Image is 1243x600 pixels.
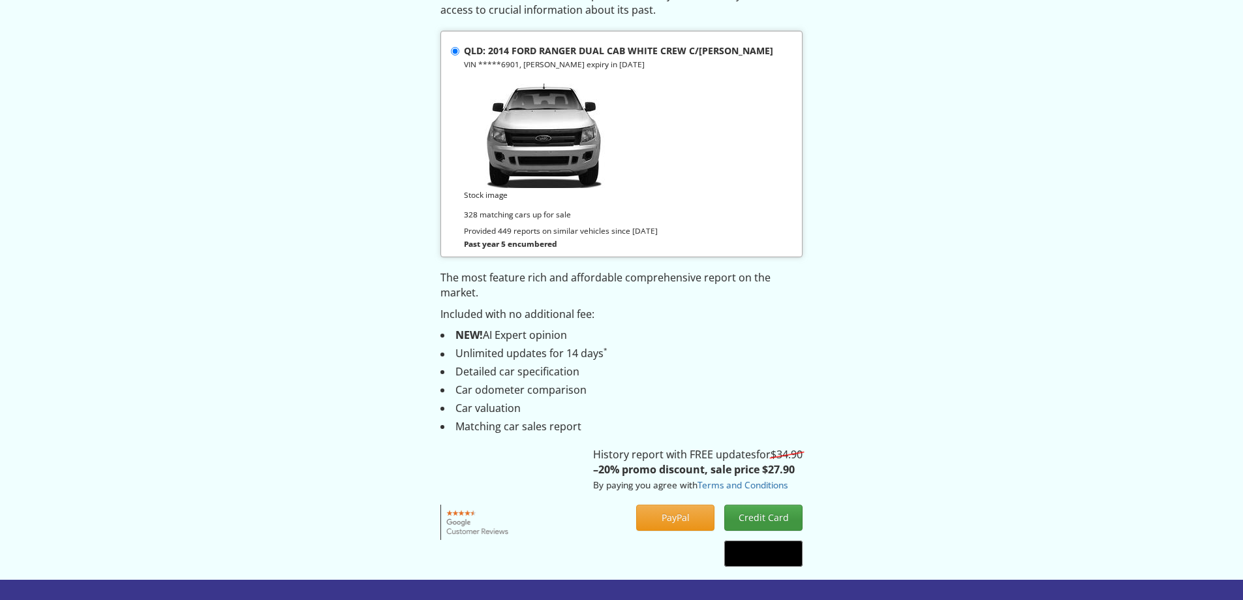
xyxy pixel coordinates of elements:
[455,328,483,342] strong: NEW!
[440,383,803,398] li: Car odometer comparison
[464,225,658,236] small: Provided 449 reports on similar vehicles since [DATE]
[464,238,557,249] strong: Past year 5 encumbered
[593,479,788,491] small: By paying you agree with
[440,419,803,434] li: Matching car sales report
[724,505,803,531] button: Credit Card
[440,401,803,416] li: Car valuation
[440,307,803,322] p: Included with no additional fee:
[771,447,803,462] s: $34.90
[698,479,788,491] a: Terms and Conditions
[464,209,571,219] small: 328 matching cars up for sale
[440,364,803,379] li: Detailed car specification
[440,505,515,540] img: Google customer reviews
[440,346,803,361] li: Unlimited updates for 14 days
[636,505,714,531] button: PayPal
[593,447,803,492] p: History report with FREE updates
[593,462,795,477] strong: –20% promo discount, sale price $27.90
[464,189,508,200] small: Stock image
[440,270,803,300] p: The most feature rich and affordable comprehensive report on the market.
[451,47,459,55] input: QLD: 2014 FORD RANGER DUAL CAB WHITE CREW C/[PERSON_NAME] VIN *****6901, [PERSON_NAME] expiry in ...
[464,59,645,69] small: VIN *****6901, [PERSON_NAME] expiry in [DATE]
[464,44,773,57] strong: QLD: 2014 FORD RANGER DUAL CAB WHITE CREW C/[PERSON_NAME]
[724,541,803,567] button: Google Pay
[756,447,803,462] span: for
[440,328,803,343] li: AI Expert opinion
